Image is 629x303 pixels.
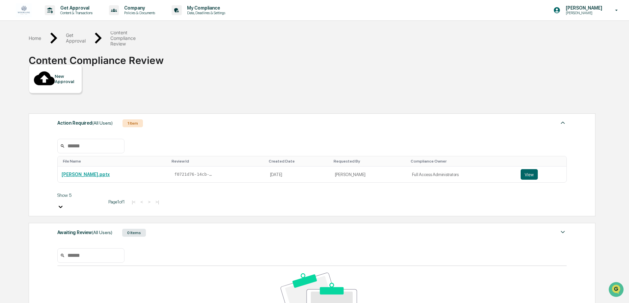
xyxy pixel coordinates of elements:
[153,199,161,205] button: >|
[119,5,158,11] p: Company
[16,3,32,17] img: logo
[30,50,108,57] div: Start new chat
[57,193,103,198] div: Show 5
[138,199,145,205] button: <
[66,146,80,151] span: Pylon
[334,159,405,164] div: Toggle SortBy
[58,90,72,95] span: [DATE]
[7,73,44,78] div: Past conversations
[122,229,146,237] div: 0 Items
[13,117,42,124] span: Preclearance
[123,119,143,127] div: 1 Item
[110,30,136,46] div: Content Compliance Review
[92,230,112,235] span: (All Users)
[559,119,567,127] img: caret
[608,281,626,299] iframe: Open customer support
[4,127,44,139] a: 🔎Data Lookup
[119,11,158,15] p: Policies & Documents
[29,49,164,66] div: Content Compliance Review
[57,119,113,127] div: Action Required
[182,5,229,11] p: My Compliance
[102,72,120,80] button: See all
[55,11,96,15] p: Content & Transactions
[522,159,564,164] div: Toggle SortBy
[14,50,26,62] img: 8933085812038_c878075ebb4cc5468115_72.jpg
[45,114,84,126] a: 🗄️Attestations
[55,74,77,84] div: New Approval
[559,228,567,236] img: caret
[7,118,12,123] div: 🖐️
[112,52,120,60] button: Start new chat
[13,130,41,136] span: Data Lookup
[521,169,538,180] button: View
[63,159,166,164] div: Toggle SortBy
[408,167,517,182] td: Full Access Administrators
[13,90,18,95] img: 1746055101610-c473b297-6a78-478c-a979-82029cc54cd1
[55,90,57,95] span: •
[7,130,12,136] div: 🔎
[55,5,96,11] p: Get Approval
[48,118,53,123] div: 🗄️
[331,167,408,182] td: [PERSON_NAME]
[130,199,137,205] button: |<
[20,90,53,95] span: [PERSON_NAME]
[66,32,86,44] div: Get Approval
[561,11,606,15] p: [PERSON_NAME]
[46,145,80,151] a: Powered byPylon
[92,120,113,126] span: (All Users)
[29,35,41,41] div: Home
[57,228,112,237] div: Awaiting Review
[561,5,606,11] p: [PERSON_NAME]
[174,172,214,177] span: f0721d76-14cb-4136-a0b2-80abbf9df85a
[266,167,331,182] td: [DATE]
[7,50,18,62] img: 1746055101610-c473b297-6a78-478c-a979-82029cc54cd1
[108,199,125,204] span: Page 1 of 1
[269,159,328,164] div: Toggle SortBy
[521,169,562,180] a: View
[62,172,110,177] a: [PERSON_NAME].pptx
[411,159,514,164] div: Toggle SortBy
[182,11,229,15] p: Data, Deadlines & Settings
[172,159,263,164] div: Toggle SortBy
[30,57,91,62] div: We're available if you need us!
[7,83,17,94] img: Jack Rasmussen
[54,117,82,124] span: Attestations
[7,14,120,24] p: How can we help?
[4,114,45,126] a: 🖐️Preclearance
[146,199,152,205] button: >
